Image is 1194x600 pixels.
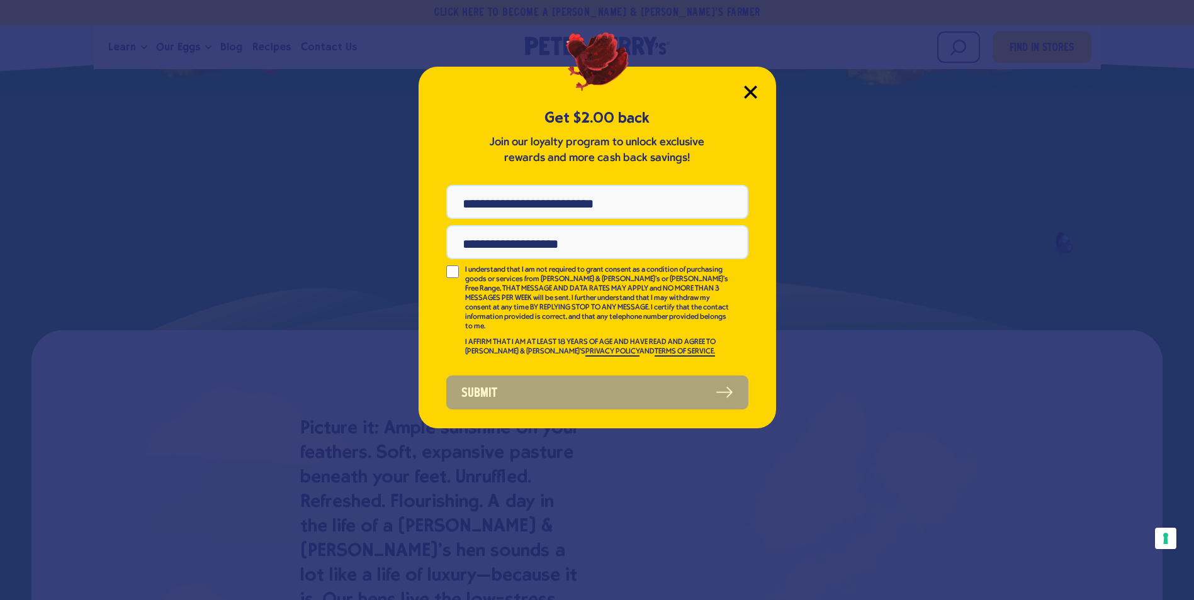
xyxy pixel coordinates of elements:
a: TERMS OF SERVICE. [655,348,715,357]
h5: Get $2.00 back [446,108,748,128]
button: Close Modal [744,86,757,99]
input: I understand that I am not required to grant consent as a condition of purchasing goods or servic... [446,265,459,278]
p: Join our loyalty program to unlock exclusive rewards and more cash back savings! [487,135,707,166]
a: PRIVACY POLICY [585,348,639,357]
button: Your consent preferences for tracking technologies [1155,528,1176,549]
p: I AFFIRM THAT I AM AT LEAST 18 YEARS OF AGE AND HAVE READ AND AGREE TO [PERSON_NAME] & [PERSON_NA... [465,338,731,357]
p: I understand that I am not required to grant consent as a condition of purchasing goods or servic... [465,265,731,331]
button: Submit [446,375,748,409]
